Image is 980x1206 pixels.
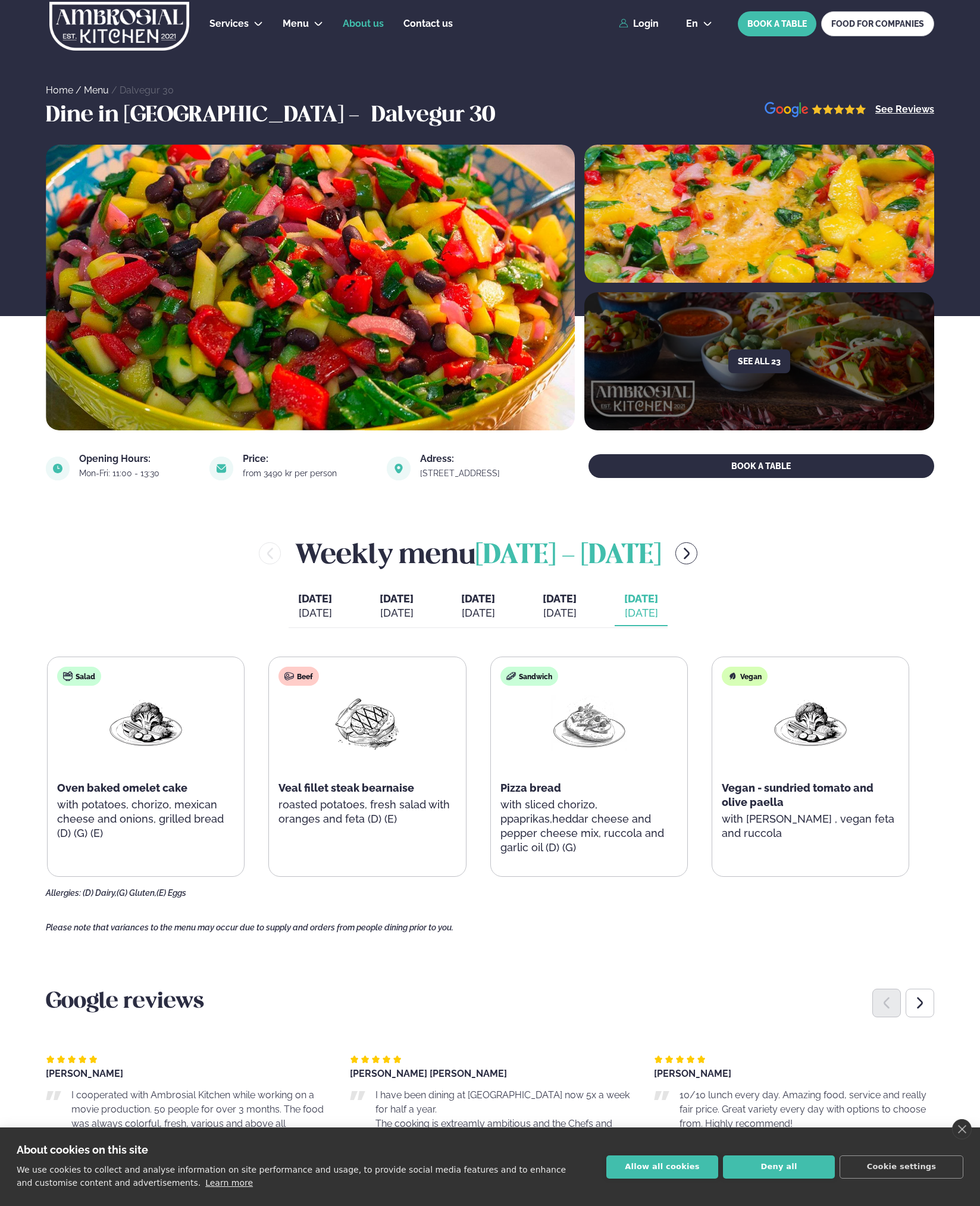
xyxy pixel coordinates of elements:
span: Services [209,18,249,29]
button: [DATE] [DATE] [533,587,586,626]
div: [PERSON_NAME] [PERSON_NAME] [350,1069,630,1079]
span: Oven baked omelet cake [57,782,187,794]
span: Contact us [403,18,453,29]
h3: Google reviews [46,988,934,1017]
a: FOOD FOR COMPANIES [821,11,934,36]
div: Previous slide [872,989,901,1017]
div: Next slide [906,989,934,1017]
p: with [PERSON_NAME] , vegan feta and ruccola [722,812,899,841]
span: [DATE] [461,592,495,605]
div: Price: [243,454,372,464]
div: Opening Hours: [79,454,195,464]
button: [DATE] [DATE] [289,587,342,626]
div: [PERSON_NAME] [654,1069,934,1079]
img: Vegan.png [772,695,849,751]
img: image alt [765,102,866,118]
div: Mon-Fri: 11:00 - 13:30 [79,468,195,478]
img: salad.svg [63,671,73,681]
img: image alt [209,457,233,480]
span: en [686,19,698,29]
a: Contact us [403,17,453,31]
button: BOOK A TABLE [588,454,934,478]
p: roasted potatoes, fresh salad with oranges and feta (D) (E) [278,798,456,826]
img: image alt [584,145,934,283]
button: [DATE] [DATE] [452,587,505,626]
p: I have been dining at [GEOGRAPHIC_DATA] now 5x a week for half a year. [375,1088,630,1117]
button: Cookie settings [840,1155,963,1179]
p: The cooking is extreamly ambitious and the Chefs and other staff there is terrific. [375,1117,630,1145]
span: I cooperated with Ambrosial Kitchen while working on a movie production. 50 people for over 3 mon... [71,1089,324,1186]
div: [DATE] [624,606,658,620]
div: [DATE] [543,606,577,620]
h3: Dine in [GEOGRAPHIC_DATA] - [46,102,365,130]
div: [DATE] [380,606,414,620]
a: See Reviews [875,105,934,114]
a: Learn more [205,1178,253,1188]
a: Services [209,17,249,31]
h2: Weekly menu [295,534,661,573]
div: Sandwich [500,667,558,686]
button: menu-btn-right [675,542,697,564]
button: menu-btn-left [259,542,281,564]
div: [DATE] [298,606,332,620]
span: [DATE] [298,592,332,606]
span: Veal fillet steak bearnaise [278,782,414,794]
div: Adress: [420,454,536,464]
span: [DATE] [543,592,577,605]
div: Salad [57,667,101,686]
span: [DATE] - [DATE] [475,543,661,569]
img: logo [48,2,190,51]
img: Beef-Meat.png [329,695,405,751]
span: / [76,85,84,96]
img: Vegan.svg [728,671,737,681]
button: en [677,19,722,29]
span: (G) Gluten, [117,888,156,898]
img: Vegan.png [108,695,184,751]
button: See all 23 [728,349,790,373]
span: / [111,85,120,96]
h3: Dalvegur 30 [371,102,495,130]
p: with sliced chorizo, ppaprikas,heddar cheese and pepper cheese mix, ruccola and garlic oil (D) (G) [500,798,678,855]
a: Login [619,18,659,29]
div: [PERSON_NAME] [46,1069,326,1079]
a: Dalvegur 30 [120,85,174,96]
span: Pizza bread [500,782,561,794]
strong: About cookies on this site [17,1143,148,1156]
span: (E) Eggs [156,888,186,898]
span: [DATE] [624,592,658,605]
img: beef.svg [284,671,294,681]
span: [DATE] [380,592,414,605]
a: link [420,466,536,480]
div: from 3490 kr per person [243,468,372,478]
button: [DATE] [DATE] [615,587,668,626]
a: close [952,1119,972,1139]
button: Allow all cookies [606,1155,718,1179]
button: Deny all [723,1155,835,1179]
div: Beef [278,667,319,686]
img: sandwich-new-16px.svg [506,671,516,681]
div: [DATE] [461,606,495,620]
img: image alt [387,457,411,480]
img: Pizza-Bread.png [551,695,627,751]
button: BOOK A TABLE [738,11,816,36]
span: Vegan - sundried tomato and olive paella [722,782,873,808]
span: Menu [283,18,309,29]
span: 10/10 lunch every day. Amazing food, service and really fair price. Great variety every day with ... [680,1089,926,1129]
p: We use cookies to collect and analyse information on site performance and usage, to provide socia... [17,1165,566,1188]
a: About us [343,17,384,31]
button: [DATE] [DATE] [370,587,423,626]
a: Menu [283,17,309,31]
img: image alt [46,457,70,480]
span: Please note that variances to the menu may occur due to supply and orders from people dining prio... [46,923,453,932]
span: About us [343,18,384,29]
a: Menu [84,85,109,96]
span: (D) Dairy, [83,888,117,898]
a: Home [46,85,73,96]
span: Allergies: [46,888,81,898]
div: Vegan [722,667,768,686]
img: image alt [46,145,575,430]
p: with potatoes, chorizo, mexican cheese and onions, grilled bread (D) (G) (E) [57,798,234,841]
